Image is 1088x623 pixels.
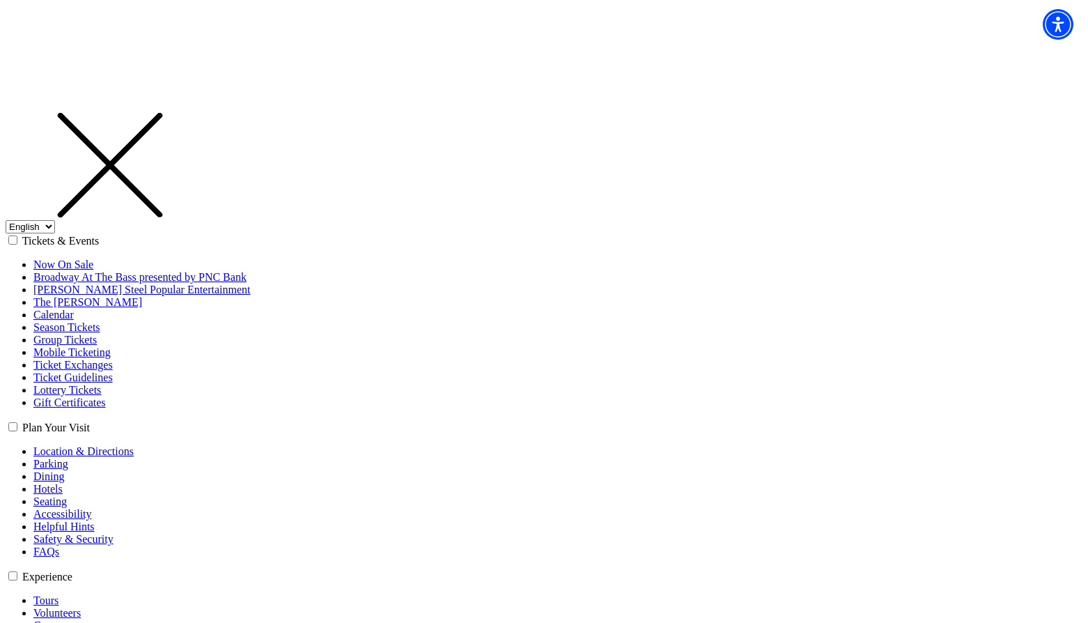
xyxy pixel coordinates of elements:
a: Season Tickets [33,321,100,333]
a: Parking [33,458,68,470]
a: Volunteers [33,607,81,619]
a: Mobile Ticketing [33,346,111,358]
a: Safety & Security [33,533,114,545]
a: Dining [33,470,64,482]
a: Lottery Tickets [33,384,101,396]
a: Location & Directions [33,445,134,457]
a: [PERSON_NAME] Steel Popular Entertainment [33,284,251,295]
a: FAQs [33,546,59,557]
a: Hotels [33,483,63,495]
a: The [PERSON_NAME] [33,296,142,308]
a: Ticket Guidelines [33,371,113,383]
a: Helpful Hints [33,521,95,532]
a: Ticket Exchanges [33,359,113,371]
a: Calendar [33,309,74,321]
div: Accessibility Menu [1043,9,1073,40]
label: Plan Your Visit [22,422,90,433]
a: Tours [33,594,59,606]
a: Accessibility [33,508,92,520]
a: Gift Certificates [33,397,106,408]
label: Tickets & Events [22,235,100,247]
label: Experience [22,571,72,583]
a: Broadway At The Bass presented by PNC Bank [33,271,247,283]
select: Select: [6,220,55,233]
a: Group Tickets [33,334,97,346]
a: Seating [33,495,67,507]
a: Now On Sale [33,259,93,270]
